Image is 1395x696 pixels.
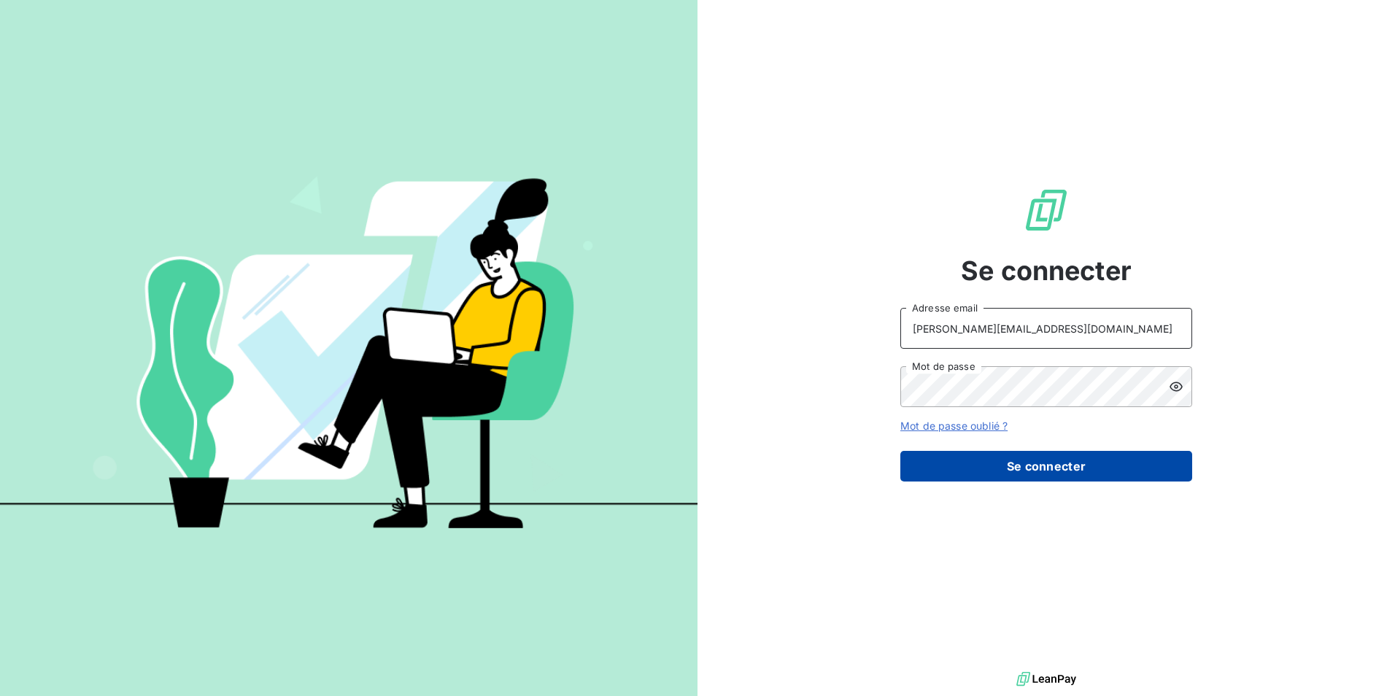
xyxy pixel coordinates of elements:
[1016,668,1076,690] img: logo
[900,419,1008,432] a: Mot de passe oublié ?
[900,308,1192,349] input: placeholder
[1023,187,1070,233] img: Logo LeanPay
[900,451,1192,482] button: Se connecter
[961,251,1132,290] span: Se connecter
